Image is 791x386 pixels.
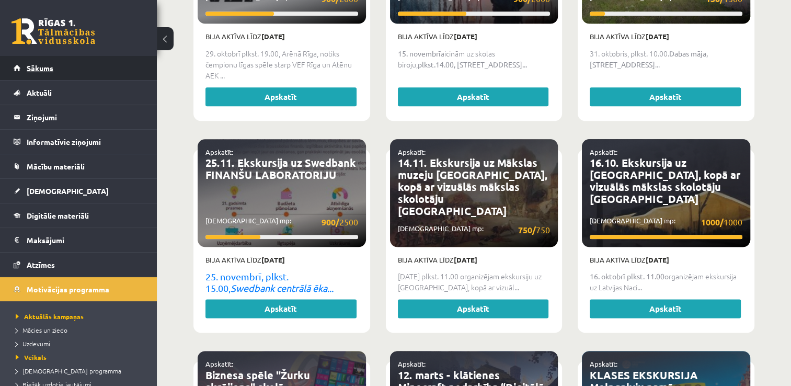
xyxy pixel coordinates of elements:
[14,105,144,129] a: Ziņojumi
[205,48,358,81] p: 29. oktobrī plkst. 19.00, Arēnā Rīga, notiks čempionu līgas spēle starp VEF Rīga un Atēnu AEK ...
[14,56,144,80] a: Sākums
[27,186,109,196] span: [DEMOGRAPHIC_DATA]
[205,359,233,368] a: Apskatīt:
[231,282,334,293] em: Swedbank centrālā ēka...
[16,339,146,348] a: Uzdevumi
[27,260,55,269] span: Atzīmes
[398,359,426,368] a: Apskatīt:
[590,87,741,106] a: Apskatīt
[590,48,742,70] p: 31. oktobris, plkst. 10.00. ...
[205,215,358,229] p: [DEMOGRAPHIC_DATA] mp:
[518,223,550,236] span: 750
[646,32,669,41] strong: [DATE]
[261,255,285,264] strong: [DATE]
[590,359,617,368] a: Apskatīt:
[205,31,358,42] p: Bija aktīva līdz
[16,312,146,321] a: Aktuālās kampaņas
[418,60,527,69] strong: plkst.14.00, [STREET_ADDRESS]...
[590,271,664,281] strong: 16. oktobrī plkst. 11.00
[701,217,724,228] strong: 1000/
[14,154,144,178] a: Mācību materiāli
[590,271,742,293] p: organizējam ekskursija uz Latvijas Naci...
[590,215,742,229] p: [DEMOGRAPHIC_DATA] mp:
[701,215,742,229] span: 1000
[27,63,53,73] span: Sākums
[398,48,551,70] p: aicinām uz skolas biroju,
[14,277,144,301] a: Motivācijas programma
[16,353,47,361] span: Veikals
[454,32,477,41] strong: [DATE]
[27,285,109,294] span: Motivācijas programma
[14,179,144,203] a: [DEMOGRAPHIC_DATA]
[16,353,146,362] a: Veikals
[14,253,144,277] a: Atzīmes
[27,130,144,154] legend: Informatīvie ziņojumi
[16,312,84,321] span: Aktuālās kampaņas
[322,217,339,228] strong: 900/
[518,224,536,235] strong: 750/
[322,215,358,229] span: 2500
[27,162,85,171] span: Mācību materiāli
[205,299,357,318] a: Apskatīt
[16,339,50,348] span: Uzdevumi
[398,31,551,42] p: Bija aktīva līdz
[12,18,95,44] a: Rīgas 1. Tālmācības vidusskola
[14,81,144,105] a: Aktuāli
[14,130,144,154] a: Informatīvie ziņojumi
[16,367,121,375] span: [DEMOGRAPHIC_DATA] programma
[27,88,52,97] span: Aktuāli
[261,32,285,41] strong: [DATE]
[16,366,146,376] a: [DEMOGRAPHIC_DATA] programma
[398,299,549,318] a: Apskatīt
[14,228,144,252] a: Maksājumi
[205,255,358,265] p: Bija aktīva līdz
[398,87,549,106] a: Apskatīt
[398,271,551,293] p: [DATE] plkst. 11.00 organizējam ekskursiju uz [GEOGRAPHIC_DATA], kopā ar vizuāl...
[27,228,144,252] legend: Maksājumi
[590,299,741,318] a: Apskatīt
[27,211,89,220] span: Digitālie materiāli
[14,203,144,228] a: Digitālie materiāli
[16,325,146,335] a: Mācies un ziedo
[205,156,356,181] a: 25.11. Ekskursija uz Swedbank FINANŠU LABORATORIJU
[398,49,441,58] strong: 15. novembrī
[454,255,477,264] strong: [DATE]
[205,147,233,156] a: Apskatīt:
[205,87,357,106] a: Apskatīt
[590,255,742,265] p: Bija aktīva līdz
[398,255,551,265] p: Bija aktīva līdz
[646,255,669,264] strong: [DATE]
[398,147,426,156] a: Apskatīt:
[398,223,551,236] p: [DEMOGRAPHIC_DATA] mp:
[398,156,547,218] a: 14.11. Ekskursija uz Mākslas muzeju [GEOGRAPHIC_DATA], kopā ar vizuālās mākslas skolotāju [GEOGRA...
[205,271,289,293] span: 25. novembrī, plkst. 15.00,
[27,105,144,129] legend: Ziņojumi
[590,147,617,156] a: Apskatīt:
[590,31,742,42] p: Bija aktīva līdz
[590,156,740,206] a: 16.10. Ekskursija uz [GEOGRAPHIC_DATA], kopā ar vizuālās mākslas skolotāju [GEOGRAPHIC_DATA]
[16,326,67,334] span: Mācies un ziedo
